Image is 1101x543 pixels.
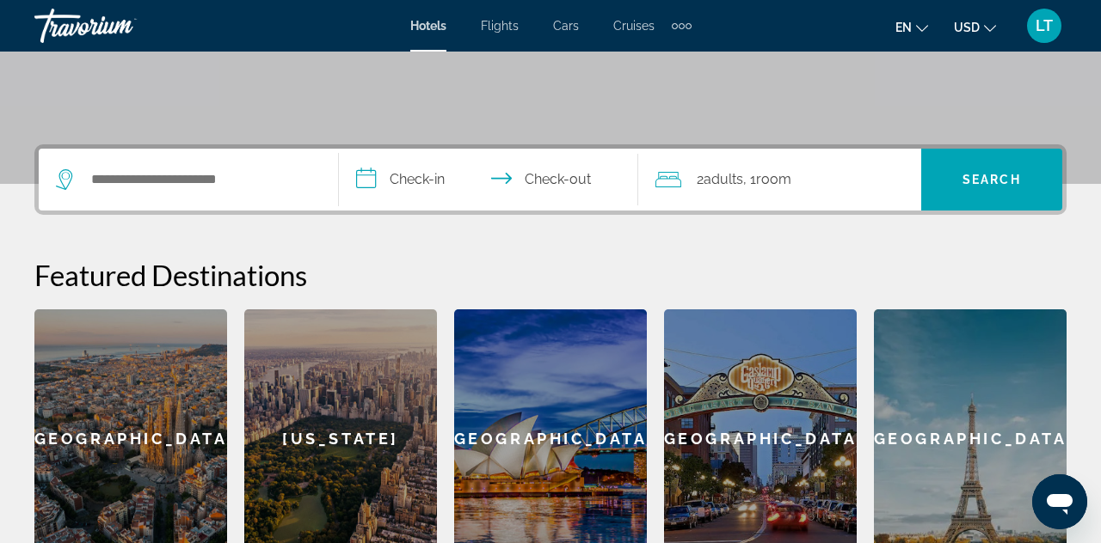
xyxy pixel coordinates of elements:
[339,149,639,210] button: Check in and out dates
[704,171,743,187] span: Adults
[743,168,791,192] span: , 1
[697,168,743,192] span: 2
[34,258,1067,292] h2: Featured Destinations
[481,19,519,33] a: Flights
[954,15,996,40] button: Change currency
[895,21,912,34] span: en
[613,19,655,33] a: Cruises
[34,3,206,48] a: Travorium
[410,19,446,33] a: Hotels
[638,149,921,210] button: Travelers: 2 adults, 0 children
[1022,8,1067,44] button: User Menu
[921,149,1062,210] button: Search
[672,12,692,40] button: Extra navigation items
[1036,17,1053,34] span: LT
[756,171,791,187] span: Room
[963,173,1021,186] span: Search
[39,149,1062,210] div: Search widget
[954,21,980,34] span: USD
[1032,474,1087,529] iframe: Кнопка запуска окна обмена сообщениями
[895,15,928,40] button: Change language
[553,19,579,33] a: Cars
